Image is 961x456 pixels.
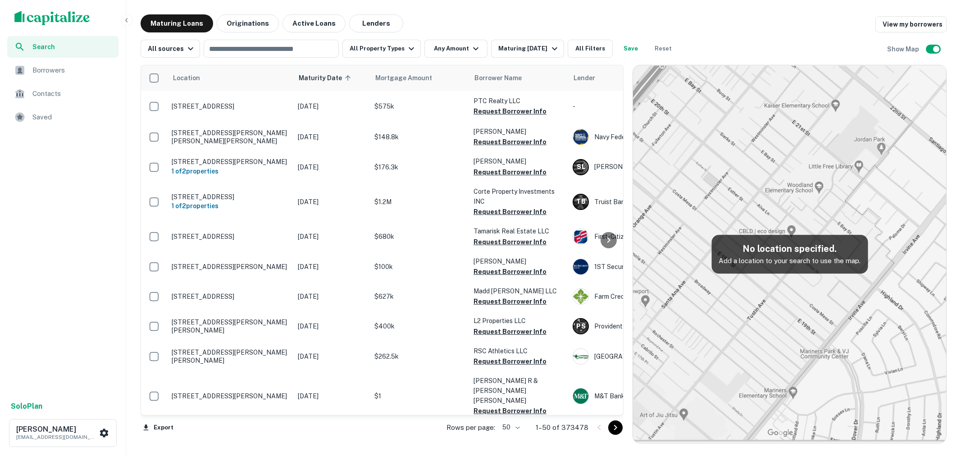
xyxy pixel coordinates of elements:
p: $148.8k [374,132,465,142]
p: [STREET_ADDRESS][PERSON_NAME] [172,158,289,166]
p: $1.2M [374,197,465,207]
p: Tamarisk Real Estate LLC [474,226,564,236]
p: RSC Athletics LLC [474,346,564,356]
p: Add a location to your search to use the map. [719,255,861,266]
p: [PERSON_NAME] R & [PERSON_NAME] [PERSON_NAME] [474,376,564,406]
p: $575k [374,101,465,111]
button: Originations [217,14,279,32]
button: Export [141,421,176,434]
span: Location [173,73,200,83]
button: Save your search to get updates of matches that match your search criteria. [616,40,645,58]
p: [DATE] [298,197,365,207]
div: Chat Widget [916,384,961,427]
button: Request Borrower Info [474,356,547,367]
h6: 1 of 2 properties [172,166,289,176]
p: [EMAIL_ADDRESS][DOMAIN_NAME] [16,433,97,441]
p: $680k [374,232,465,242]
th: Maturity Date [293,65,370,91]
p: [STREET_ADDRESS][PERSON_NAME] [172,263,289,271]
p: $1 [374,391,465,401]
img: picture [573,129,588,145]
p: [DATE] [298,232,365,242]
p: $262.5k [374,351,465,361]
button: Request Borrower Info [474,137,547,147]
a: Saved [7,106,118,128]
p: [STREET_ADDRESS][PERSON_NAME][PERSON_NAME] [172,348,289,365]
th: Mortgage Amount [370,65,469,91]
th: Borrower Name [469,65,568,91]
div: [GEOGRAPHIC_DATA] [US_STATE] [573,348,708,365]
div: Provident State Bank, Inc. [573,318,708,334]
div: 50 [499,421,521,434]
span: Borrower Name [474,73,522,83]
div: Maturing [DATE] [498,43,560,54]
p: Corte Property Investments INC [474,187,564,206]
span: Saved [32,112,113,123]
p: [PERSON_NAME] [474,256,564,266]
img: picture [573,388,588,404]
button: Request Borrower Info [474,266,547,277]
div: 1ST Security Bank Of [US_STATE] [573,259,708,275]
button: Request Borrower Info [474,237,547,247]
span: Borrowers [32,65,113,76]
p: [DATE] [298,101,365,111]
span: Lender [574,73,595,83]
div: Truist Bank [573,194,708,210]
a: Search [7,36,118,58]
p: P S [576,322,585,331]
button: Request Borrower Info [474,106,547,117]
p: [DATE] [298,162,365,172]
span: Mortgage Amount [375,73,444,83]
img: map-placeholder.webp [633,65,946,443]
button: Lenders [349,14,403,32]
h6: Show Map [887,44,920,54]
p: $100k [374,262,465,272]
span: Search [32,42,113,52]
p: 1–50 of 373478 [536,422,588,433]
button: Go to next page [608,420,623,435]
p: [DATE] [298,351,365,361]
button: Active Loans [282,14,346,32]
p: [DATE] [298,292,365,301]
div: M&T Bank [573,388,708,404]
button: Request Borrower Info [474,206,547,217]
div: Farm Credit Mid-america [573,288,708,305]
a: Contacts [7,83,118,105]
div: All sources [148,43,196,54]
button: Request Borrower Info [474,326,547,337]
img: picture [573,349,588,364]
a: View my borrowers [875,16,947,32]
p: $400k [374,321,465,331]
a: Borrowers [7,59,118,81]
p: Rows per page: [446,422,495,433]
p: [DATE] [298,321,365,331]
img: picture [573,289,588,304]
h5: No location specified. [719,242,861,255]
p: [PERSON_NAME] [474,156,564,166]
p: [STREET_ADDRESS][PERSON_NAME][PERSON_NAME] [172,318,289,334]
button: Request Borrower Info [474,406,547,416]
p: - [573,101,708,111]
p: [STREET_ADDRESS] [172,292,289,301]
h6: [PERSON_NAME] [16,426,97,433]
p: T B [576,197,585,206]
button: All Property Types [342,40,421,58]
th: Location [167,65,293,91]
p: [DATE] [298,132,365,142]
p: S L [577,162,585,172]
img: capitalize-logo.png [14,11,90,25]
button: Request Borrower Info [474,167,547,178]
button: Any Amount [424,40,487,58]
img: picture [573,259,588,274]
p: $627k [374,292,465,301]
p: [PERSON_NAME] [474,127,564,137]
th: Lender [568,65,712,91]
p: Madd [PERSON_NAME] LLC [474,286,564,296]
span: Maturity Date [299,73,354,83]
strong: Solo Plan [11,402,42,410]
p: [STREET_ADDRESS][PERSON_NAME] [172,392,289,400]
